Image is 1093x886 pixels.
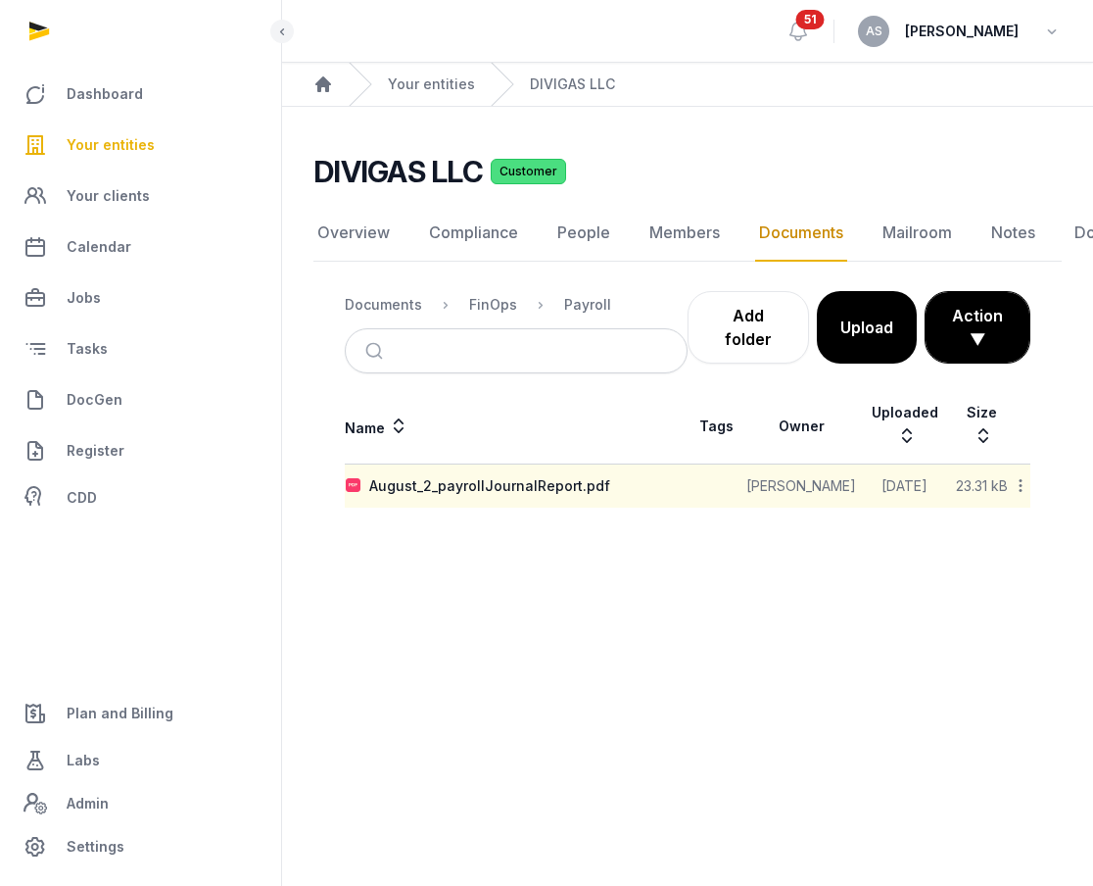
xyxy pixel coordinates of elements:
span: Your clients [67,184,150,208]
th: Owner [745,389,857,465]
a: Documents [755,205,847,262]
th: Size [952,389,1011,465]
span: Your entities [67,133,155,157]
th: Tags [688,389,745,465]
span: Calendar [67,235,131,259]
div: FinOps [469,295,517,315]
span: Register [67,439,124,463]
span: Dashboard [67,82,143,106]
span: [PERSON_NAME] [905,20,1019,43]
span: CDD [67,486,97,510]
nav: Breadcrumb [282,63,1093,107]
a: Admin [16,784,265,823]
span: DocGen [67,388,122,412]
a: Labs [16,737,265,784]
a: People [553,205,614,262]
span: Labs [67,749,100,772]
div: August_2_payrollJournalReport.pdf [369,476,610,496]
a: Add folder [688,291,809,364]
img: pdf.svg [346,478,361,494]
nav: Tabs [313,205,1062,262]
button: Submit [354,329,400,372]
span: Jobs [67,286,101,310]
span: Tasks [67,337,108,361]
td: [PERSON_NAME] [745,465,857,509]
a: Compliance [425,205,522,262]
a: Calendar [16,223,265,271]
button: AS [858,16,889,47]
a: Your entities [388,74,475,94]
a: Tasks [16,325,265,372]
a: Notes [987,205,1039,262]
span: Admin [67,792,109,815]
td: 23.31 kB [952,465,1011,509]
div: Documents [345,295,422,315]
a: CDD [16,478,265,517]
span: Plan and Billing [67,702,173,725]
a: Mailroom [879,205,956,262]
a: Dashboard [16,71,265,118]
th: Name [345,389,688,465]
nav: Breadcrumb [345,281,688,328]
th: Uploaded [857,389,952,465]
a: Plan and Billing [16,690,265,737]
h2: DIVIGAS LLC [313,154,483,189]
button: Action ▼ [926,292,1029,363]
a: Your clients [16,172,265,220]
a: DIVIGAS LLC [530,74,615,94]
a: Members [645,205,724,262]
button: Upload [817,291,917,364]
span: AS [866,25,882,37]
span: Settings [67,835,124,859]
a: Overview [313,205,394,262]
a: Settings [16,823,265,870]
div: Payroll [564,295,611,315]
a: Your entities [16,122,265,169]
a: Jobs [16,274,265,321]
span: Customer [491,159,566,184]
a: DocGen [16,376,265,423]
span: [DATE] [881,477,927,494]
a: Register [16,427,265,474]
span: 51 [796,10,825,29]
